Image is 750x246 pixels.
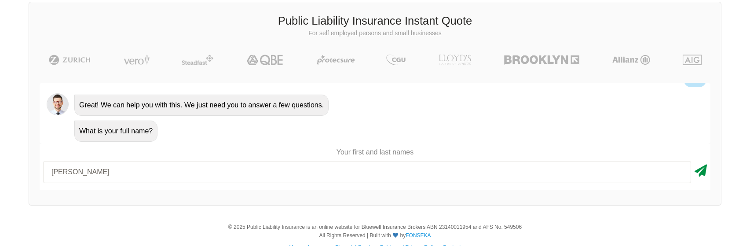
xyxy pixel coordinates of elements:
[120,55,154,65] img: Vero | Public Liability Insurance
[314,55,358,65] img: Protecsure | Public Liability Insurance
[36,13,714,29] h3: Public Liability Insurance Instant Quote
[501,55,583,65] img: Brooklyn | Public Liability Insurance
[406,232,431,239] a: FONSEKA
[43,161,691,183] input: Your first and last names
[608,55,655,65] img: Allianz | Public Liability Insurance
[178,55,217,65] img: Steadfast | Public Liability Insurance
[383,55,409,65] img: CGU | Public Liability Insurance
[434,55,476,65] img: LLOYD's | Public Liability Insurance
[679,55,705,65] img: AIG | Public Liability Insurance
[36,29,714,38] p: For self employed persons and small businesses
[40,147,710,157] p: Your first and last names
[45,55,95,65] img: Zurich | Public Liability Insurance
[74,121,157,142] div: What is your full name?
[241,55,289,65] img: QBE | Public Liability Insurance
[74,95,329,116] div: Great! We can help you with this. We just need you to answer a few questions.
[47,93,69,115] img: Chatbot | PLI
